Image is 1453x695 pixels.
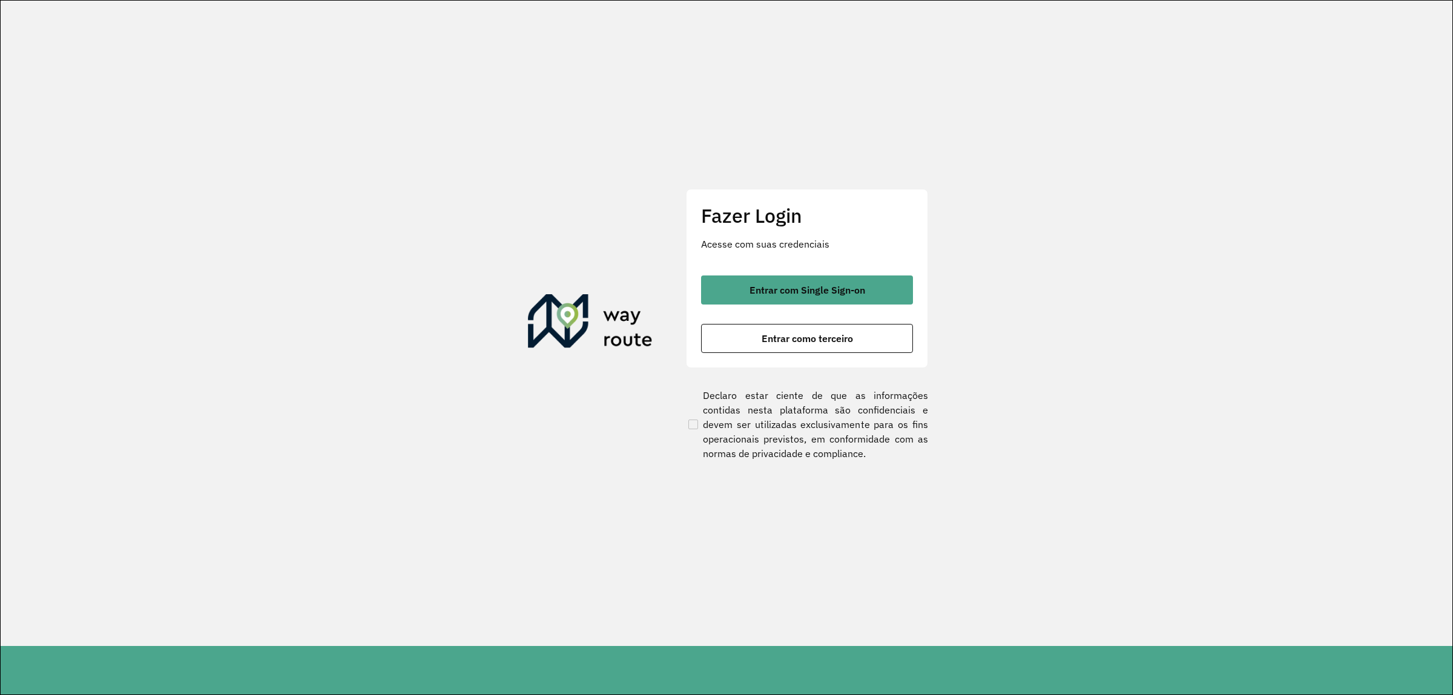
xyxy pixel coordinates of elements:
span: Entrar como terceiro [762,334,853,343]
p: Acesse com suas credenciais [701,237,913,251]
button: button [701,324,913,353]
img: Roteirizador AmbevTech [528,294,653,352]
h2: Fazer Login [701,204,913,227]
button: button [701,275,913,305]
span: Entrar com Single Sign-on [750,285,865,295]
label: Declaro estar ciente de que as informações contidas nesta plataforma são confidenciais e devem se... [686,388,928,461]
